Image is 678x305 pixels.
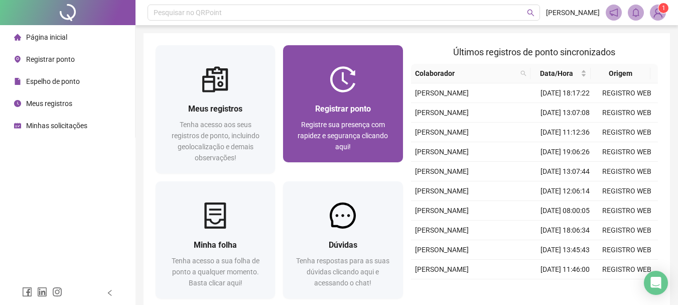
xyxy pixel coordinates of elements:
[298,121,388,151] span: Registre sua presença com rapidez e segurança clicando aqui!
[156,181,275,298] a: Minha folhaTenha acesso a sua folha de ponto a qualquer momento. Basta clicar aqui!
[415,265,469,273] span: [PERSON_NAME]
[530,64,590,83] th: Data/Hora
[415,148,469,156] span: [PERSON_NAME]
[596,240,658,260] td: REGISTRO WEB
[658,3,668,13] sup: Atualize o seu contato no menu Meus Dados
[650,5,665,20] img: 95045
[14,34,21,41] span: home
[534,181,596,201] td: [DATE] 12:06:14
[52,287,62,297] span: instagram
[415,167,469,175] span: [PERSON_NAME]
[596,83,658,103] td: REGISTRO WEB
[14,56,21,63] span: environment
[415,68,517,79] span: Colaborador
[534,162,596,181] td: [DATE] 13:07:44
[596,123,658,142] td: REGISTRO WEB
[296,257,389,287] span: Tenha respostas para as suas dúvidas clicando aqui e acessando o chat!
[14,122,21,129] span: schedule
[172,121,259,162] span: Tenha acesso aos seus registros de ponto, incluindo geolocalização e demais observações!
[415,89,469,97] span: [PERSON_NAME]
[26,77,80,85] span: Espelho de ponto
[156,45,275,173] a: Meus registrosTenha acesso aos seus registros de ponto, incluindo geolocalização e demais observa...
[283,181,402,298] a: DúvidasTenha respostas para as suas dúvidas clicando aqui e acessando o chat!
[415,109,469,117] span: [PERSON_NAME]
[534,83,596,103] td: [DATE] 18:17:22
[26,55,75,63] span: Registrar ponto
[534,201,596,221] td: [DATE] 08:00:05
[591,64,650,83] th: Origem
[534,142,596,162] td: [DATE] 19:06:26
[415,207,469,215] span: [PERSON_NAME]
[37,287,47,297] span: linkedin
[534,279,596,299] td: [DATE] 07:58:31
[596,103,658,123] td: REGISTRO WEB
[596,181,658,201] td: REGISTRO WEB
[534,123,596,142] td: [DATE] 11:12:36
[534,221,596,240] td: [DATE] 18:06:34
[283,45,402,162] a: Registrar pontoRegistre sua presença com rapidez e segurança clicando aqui!
[662,5,665,12] span: 1
[172,257,259,287] span: Tenha acesso a sua folha de ponto a qualquer momento. Basta clicar aqui!
[596,260,658,279] td: REGISTRO WEB
[315,104,371,114] span: Registrar ponto
[534,260,596,279] td: [DATE] 11:46:00
[329,240,357,250] span: Dúvidas
[26,99,72,108] span: Meus registros
[415,187,469,195] span: [PERSON_NAME]
[596,142,658,162] td: REGISTRO WEB
[534,68,578,79] span: Data/Hora
[596,162,658,181] td: REGISTRO WEB
[520,70,526,76] span: search
[415,128,469,136] span: [PERSON_NAME]
[106,289,113,296] span: left
[14,78,21,85] span: file
[415,226,469,234] span: [PERSON_NAME]
[527,9,534,17] span: search
[534,240,596,260] td: [DATE] 13:45:43
[453,47,615,57] span: Últimos registros de ponto sincronizados
[518,66,528,81] span: search
[415,246,469,254] span: [PERSON_NAME]
[534,103,596,123] td: [DATE] 13:07:08
[596,279,658,299] td: REGISTRO WEB
[596,221,658,240] td: REGISTRO WEB
[596,201,658,221] td: REGISTRO WEB
[546,7,600,18] span: [PERSON_NAME]
[188,104,242,114] span: Meus registros
[631,8,640,17] span: bell
[14,100,21,107] span: clock-circle
[609,8,618,17] span: notification
[644,271,668,295] div: Open Intercom Messenger
[26,122,87,130] span: Minhas solicitações
[194,240,237,250] span: Minha folha
[22,287,32,297] span: facebook
[26,33,67,41] span: Página inicial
